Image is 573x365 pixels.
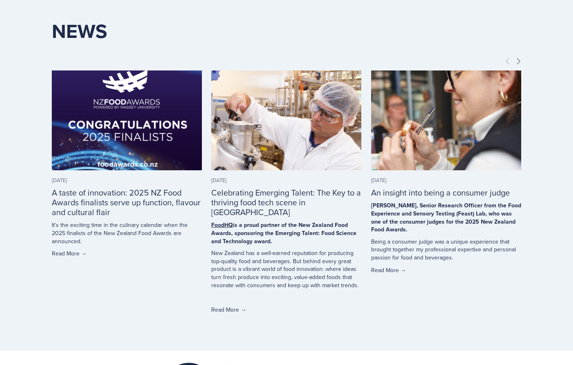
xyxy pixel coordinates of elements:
[371,238,521,262] p: Being a consumer judge was a unique experience that brought together my professional expertise an...
[211,249,361,289] p: New Zealand has a well-earned reputation for producing top-quality food and beverages. But behind...
[371,70,521,171] a: An insight into being a consumer judge
[211,70,361,171] a: Celebrating Emerging Talent: The Key to a thriving food tech scene in New Zealand
[371,187,510,198] a: An insight into being a consumer judge
[211,46,361,196] img: Celebrating Emerging Talent: The Key to a thriving food tech scene in New Zealand
[52,249,202,257] a: Read More →
[211,187,361,218] a: Celebrating Emerging Talent: The Key to a thriving food tech scene in [GEOGRAPHIC_DATA]
[52,19,522,43] h1: News
[211,176,226,184] time: [DATE]
[371,201,521,233] strong: [PERSON_NAME], Senior Research Officer from the Food Experience and Sensory Testing (Feast) Lab, ...
[52,187,201,218] a: A taste of innovation: 2025 NZ Food Awards finalists serve up function, flavour and cultural flair
[52,221,202,245] p: It's the exciting time in the culinary calendar when the 2025 finalists of the New Zealand Food A...
[371,266,521,274] a: Read More →
[52,176,67,184] time: [DATE]
[504,57,511,64] span: Previous
[371,176,386,184] time: [DATE]
[52,70,202,171] a: A taste of innovation: 2025 NZ Food Awards finalists serve up function, flavour and cultural flair
[371,46,521,196] img: An insight into being a consumer judge
[211,221,233,229] a: FoodHQ
[211,306,361,314] a: Read More →
[515,57,522,64] span: Next
[52,46,202,196] img: A taste of innovation: 2025 NZ Food Awards finalists serve up function, flavour and cultural flair
[211,221,356,245] strong: is a proud partner of the New Zealand Food Awards, sponsoring the Emerging Talent: Food Science a...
